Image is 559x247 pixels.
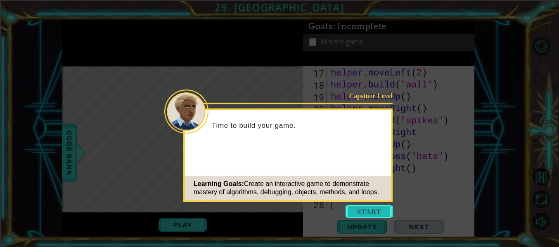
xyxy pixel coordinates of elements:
[3,48,556,55] div: Rename
[346,205,393,218] button: Start
[3,18,556,26] div: Move To ...
[3,3,556,11] div: Sort A > Z
[3,26,556,33] div: Delete
[194,180,244,187] span: Learning Goals:
[3,11,556,18] div: Sort New > Old
[3,55,556,63] div: Move To ...
[3,40,556,48] div: Sign out
[212,121,385,130] p: Time to build your game.
[340,92,393,100] div: Capstone Level
[194,180,379,195] span: Create an interactive game to demonstrate mastery of algorithms, debugging, objects, methods, and...
[3,33,556,40] div: Options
